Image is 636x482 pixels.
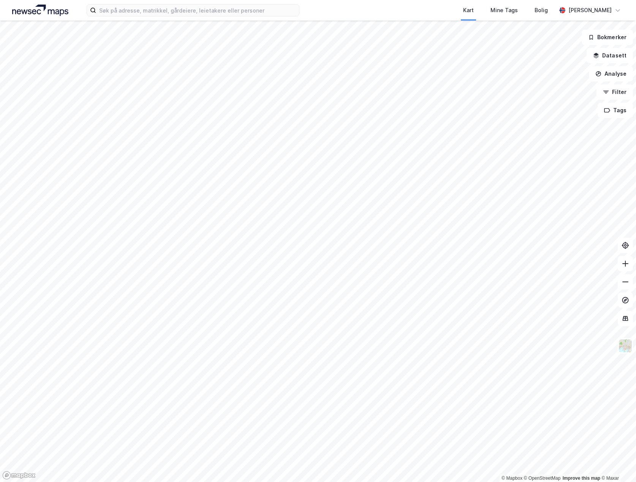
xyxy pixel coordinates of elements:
[598,445,636,482] iframe: Chat Widget
[587,48,633,63] button: Datasett
[490,6,518,15] div: Mine Tags
[463,6,474,15] div: Kart
[589,66,633,81] button: Analyse
[618,339,633,353] img: Z
[596,84,633,100] button: Filter
[2,471,36,480] a: Mapbox homepage
[96,5,299,16] input: Søk på adresse, matrikkel, gårdeiere, leietakere eller personer
[535,6,548,15] div: Bolig
[563,476,600,481] a: Improve this map
[598,445,636,482] div: Kontrollprogram for chat
[12,5,68,16] img: logo.a4113a55bc3d86da70a041830d287a7e.svg
[568,6,612,15] div: [PERSON_NAME]
[598,103,633,118] button: Tags
[524,476,561,481] a: OpenStreetMap
[582,30,633,45] button: Bokmerker
[502,476,522,481] a: Mapbox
